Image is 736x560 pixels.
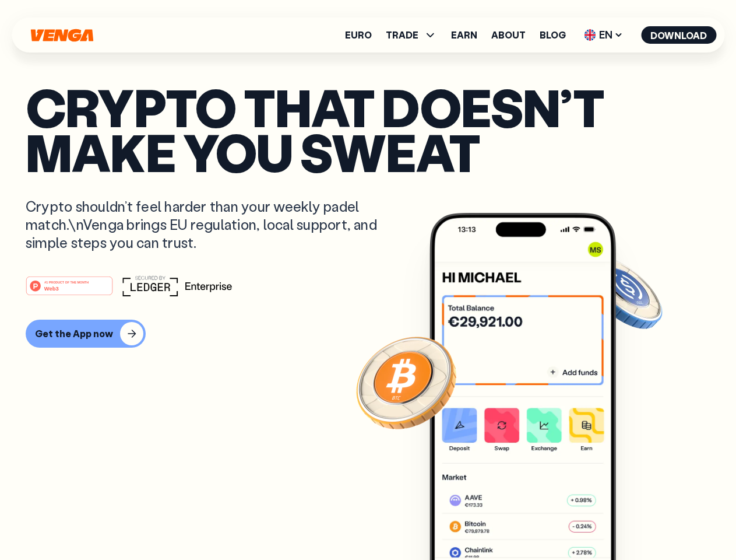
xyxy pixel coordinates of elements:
button: Download [641,26,716,44]
a: Blog [540,30,566,40]
span: TRADE [386,30,418,40]
a: Euro [345,30,372,40]
img: flag-uk [584,29,596,41]
span: TRADE [386,28,437,42]
svg: Home [29,29,94,42]
p: Crypto shouldn’t feel harder than your weekly padel match.\nVenga brings EU regulation, local sup... [26,197,394,252]
a: About [491,30,526,40]
a: Get the App now [26,320,710,348]
button: Get the App now [26,320,146,348]
a: #1 PRODUCT OF THE MONTHWeb3 [26,283,113,298]
img: USDC coin [581,251,665,335]
div: Get the App now [35,328,113,339]
a: Earn [451,30,477,40]
p: Crypto that doesn’t make you sweat [26,85,710,174]
tspan: Web3 [44,285,59,291]
tspan: #1 PRODUCT OF THE MONTH [44,280,89,283]
span: EN [580,26,627,44]
img: Bitcoin [354,330,459,435]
